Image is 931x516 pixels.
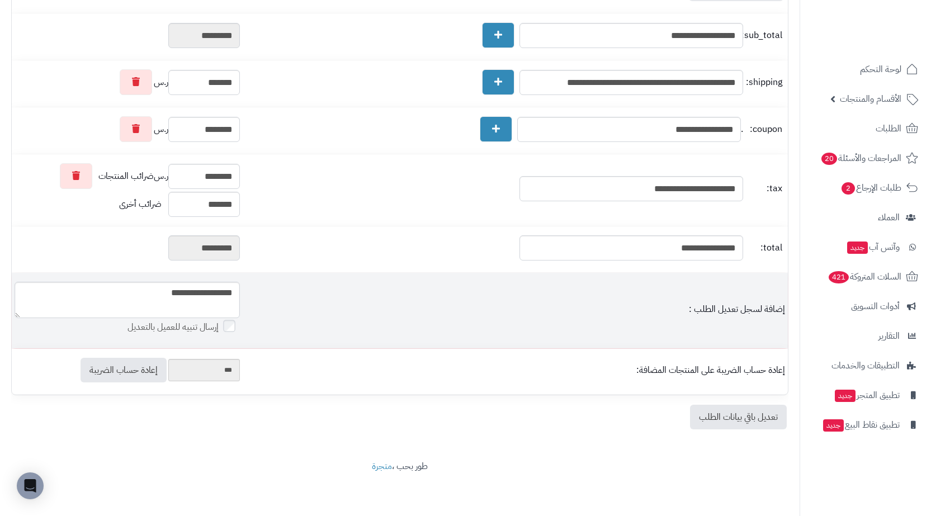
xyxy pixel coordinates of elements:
a: طلبات الإرجاع2 [807,174,924,201]
a: إعادة حساب الضريبة [81,358,167,382]
span: جديد [847,242,868,254]
a: الطلبات [807,115,924,142]
span: 421 [829,271,849,283]
span: لوحة التحكم [860,61,901,77]
a: متجرة [372,460,392,473]
span: التقارير [878,328,900,344]
span: tax: [746,182,782,195]
span: طلبات الإرجاع [840,180,901,196]
a: تطبيق نقاط البيعجديد [807,411,924,438]
span: التطبيقات والخدمات [831,358,900,373]
a: التطبيقات والخدمات [807,352,924,379]
span: الطلبات [876,121,901,136]
div: ر.س [15,116,240,142]
span: جديد [835,390,856,402]
div: ر.س [15,163,240,189]
span: تطبيق نقاط البيع [822,417,900,433]
div: . [245,116,785,142]
img: logo-2.png [855,30,920,53]
span: shipping: [746,76,782,89]
label: إرسال تنبيه للعميل بالتعديل [127,321,240,334]
a: المراجعات والأسئلة20 [807,145,924,172]
a: وآتس آبجديد [807,234,924,261]
div: Open Intercom Messenger [17,472,44,499]
a: تطبيق المتجرجديد [807,382,924,409]
span: الأقسام والمنتجات [840,91,901,107]
span: coupon: [746,123,782,136]
span: المراجعات والأسئلة [820,150,901,166]
div: إضافة لسجل تعديل الطلب : [245,303,785,316]
a: تعديل باقي بيانات الطلب [690,405,787,429]
span: السلات المتروكة [828,269,901,285]
span: وآتس آب [846,239,900,255]
div: ر.س [15,69,240,95]
span: العملاء [878,210,900,225]
span: sub_total: [746,29,782,42]
a: العملاء [807,204,924,231]
span: 2 [842,182,855,195]
span: total: [746,242,782,254]
span: ضرائب المنتجات [98,170,154,183]
span: أدوات التسويق [851,299,900,314]
a: التقارير [807,323,924,349]
span: 20 [821,153,837,165]
span: جديد [823,419,844,432]
input: إرسال تنبيه للعميل بالتعديل [223,320,235,332]
div: إعادة حساب الضريبة على المنتجات المضافة: [245,364,785,377]
a: لوحة التحكم [807,56,924,83]
a: السلات المتروكة421 [807,263,924,290]
a: أدوات التسويق [807,293,924,320]
span: ضرائب أخرى [119,197,162,211]
span: تطبيق المتجر [834,387,900,403]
